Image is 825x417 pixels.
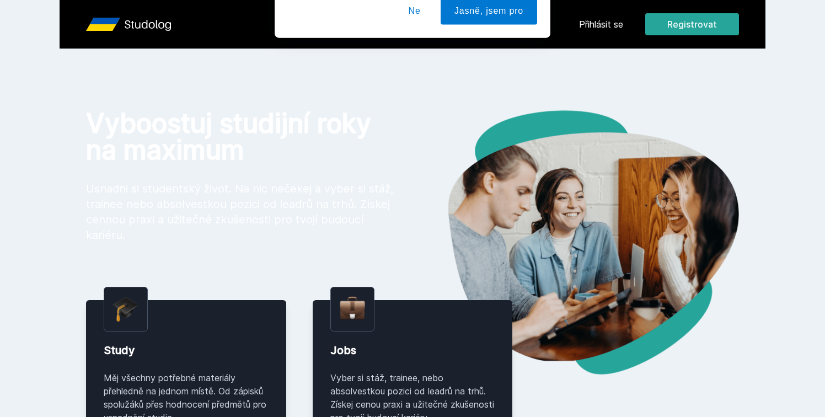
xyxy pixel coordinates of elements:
img: briefcase.png [340,294,365,322]
img: graduation-cap.png [113,296,138,322]
button: Ne [395,57,435,85]
p: Usnadni si studentský život. Na nic nečekej a vyber si stáž, trainee nebo absolvestkou pozici od ... [86,181,395,243]
img: notification icon [288,13,332,57]
div: [PERSON_NAME] dostávat tipy ohledně studia, nových testů, hodnocení učitelů a předmětů? [332,13,537,39]
img: hero.png [413,110,739,375]
div: Study [104,343,269,358]
button: Jasně, jsem pro [441,57,537,85]
h1: Vyboostuj studijní roky na maximum [86,110,395,163]
div: Jobs [330,343,495,358]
